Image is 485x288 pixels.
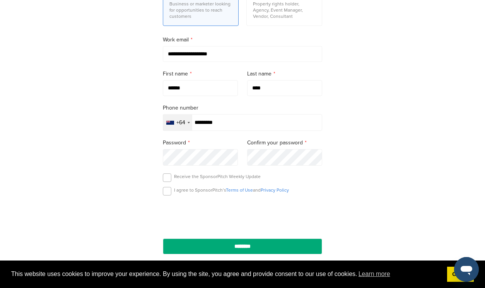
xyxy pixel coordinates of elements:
div: +64 [176,120,185,125]
iframe: reCAPTCHA [198,204,287,227]
label: Phone number [163,104,322,112]
label: Work email [163,36,322,44]
a: dismiss cookie message [447,267,474,282]
a: Terms of Use [226,187,253,193]
p: Business or marketer looking for opportunities to reach customers [169,1,232,19]
span: This website uses cookies to improve your experience. By using the site, you agree and provide co... [11,268,441,280]
iframe: Button to launch messaging window [454,257,479,282]
label: Last name [247,70,322,78]
p: Receive the SponsorPitch Weekly Update [174,173,261,180]
p: Property rights holder, Agency, Event Manager, Vendor, Consultant [253,1,316,19]
a: Privacy Policy [261,187,289,193]
p: I agree to SponsorPitch’s and [174,187,289,193]
div: Selected country [163,115,192,130]
label: Password [163,139,238,147]
a: learn more about cookies [357,268,391,280]
label: First name [163,70,238,78]
label: Confirm your password [247,139,322,147]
